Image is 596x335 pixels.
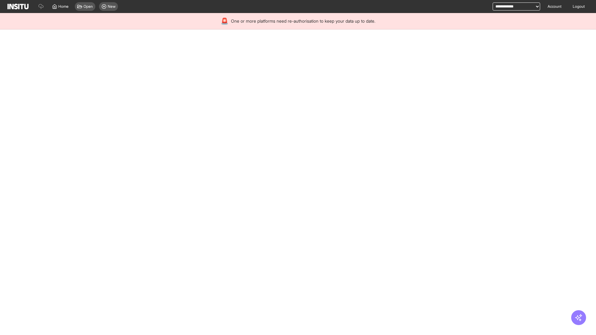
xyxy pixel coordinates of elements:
[221,17,228,25] div: 🚨
[108,4,115,9] span: New
[7,4,29,9] img: Logo
[58,4,69,9] span: Home
[84,4,93,9] span: Open
[231,18,375,24] span: One or more platforms need re-authorisation to keep your data up to date.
